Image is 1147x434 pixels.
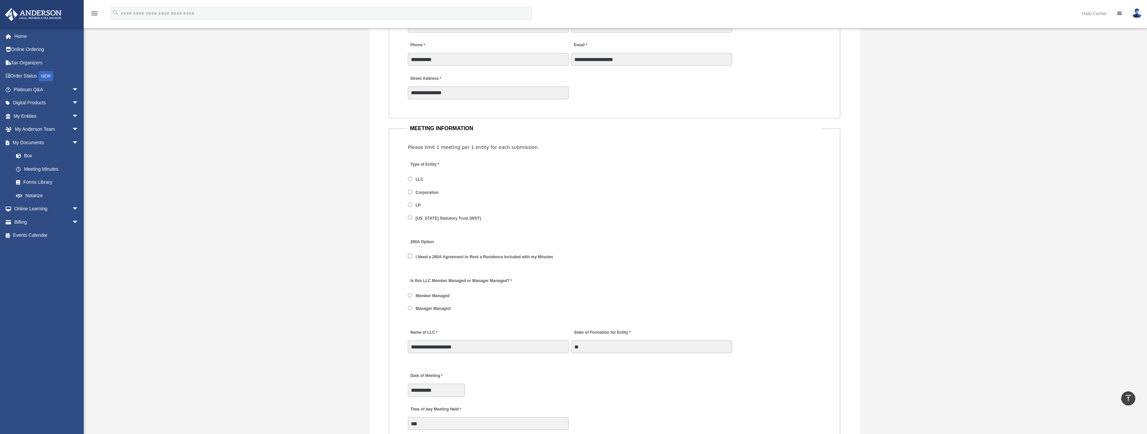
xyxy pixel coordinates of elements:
[5,96,89,110] a: Digital Productsarrow_drop_down
[5,215,89,229] a: Billingarrow_drop_down
[5,83,89,96] a: Platinum Q&Aarrow_drop_down
[72,202,85,216] span: arrow_drop_down
[72,215,85,229] span: arrow_drop_down
[414,189,441,196] label: Corporation
[571,41,588,50] label: Email
[1132,8,1142,18] img: User Pic
[5,136,89,149] a: My Documentsarrow_drop_down
[72,123,85,137] span: arrow_drop_down
[9,162,85,176] a: Meeting Minutes
[408,276,514,285] label: Is this LLC Member Managed or Manager Managed?
[72,109,85,123] span: arrow_drop_down
[5,69,89,83] a: Order StatusNEW
[414,215,484,221] label: [US_STATE] Statutory Trust (WST)
[9,176,89,189] a: Forms Library
[39,71,53,81] div: NEW
[112,9,119,16] i: search
[72,96,85,110] span: arrow_drop_down
[3,8,64,21] img: Anderson Advisors Platinum Portal
[9,149,89,163] a: Box
[90,9,98,17] i: menu
[408,145,539,150] span: Please limit 1 meeting per 1 entity for each submission.
[72,136,85,150] span: arrow_drop_down
[408,328,439,337] label: Name of LLC
[408,74,472,83] label: Street Address
[414,177,426,183] label: LLC
[5,109,89,123] a: My Entitiesarrow_drop_down
[5,229,89,242] a: Events Calendar
[408,160,472,169] label: Type of Entity
[414,203,423,209] label: LP
[414,254,556,260] label: I Need a 280A Agreement to Rent a Residence Included with my Minutes
[408,405,472,414] label: Time of day Meeting Held
[5,30,89,43] a: Home
[408,238,472,247] label: 280A Option
[408,41,427,50] label: Phone
[5,202,89,216] a: Online Learningarrow_drop_down
[5,123,89,136] a: My Anderson Teamarrow_drop_down
[414,293,452,299] label: Member Managed
[414,306,453,312] label: Manager Managed
[90,12,98,17] a: menu
[9,189,89,202] a: Notarize
[1124,394,1132,402] i: vertical_align_top
[408,372,472,381] label: Date of Meeting
[1121,391,1135,405] a: vertical_align_top
[571,328,632,337] label: State of Formation for Entity
[72,83,85,97] span: arrow_drop_down
[5,56,89,69] a: Tax Organizers
[5,43,89,56] a: Online Ordering
[407,124,822,133] legend: MEETING INFORMATION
